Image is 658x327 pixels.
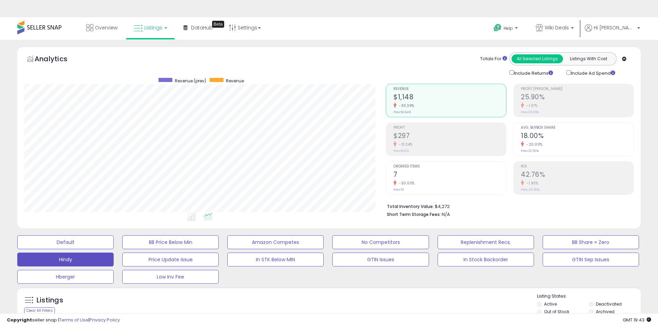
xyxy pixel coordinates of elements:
[387,203,434,209] b: Total Inventory Value:
[524,181,538,186] small: -1.93%
[393,110,411,114] small: Prev: $1,649
[537,293,641,300] p: Listing States:
[623,317,651,323] span: 2025-09-15 19:43 GMT
[224,17,266,38] a: Settings
[504,25,513,31] span: Help
[561,69,626,77] div: Include Ad Spend
[521,110,539,114] small: Prev: 26.26%
[178,17,218,38] a: DataHub
[521,149,539,153] small: Prev: 22.50%
[81,17,123,38] a: Overview
[175,78,206,84] span: Revenue (prev)
[387,202,629,210] li: $4,272
[524,142,543,147] small: -20.00%
[544,309,569,315] label: Out of Stock
[393,132,506,141] h2: $297
[493,24,502,32] i: Get Help
[545,24,569,31] span: Wiki Deals
[7,317,120,324] div: seller snap | |
[480,56,507,62] div: Totals For
[122,270,219,284] button: Low Inv Fee
[594,24,635,31] span: Hi [PERSON_NAME]
[596,301,622,307] label: Deactivated
[393,165,506,169] span: Ordered Items
[397,181,415,186] small: -30.00%
[144,24,162,31] span: Listings
[37,296,63,305] h5: Listings
[438,253,534,266] button: In Stock Backorder
[544,301,557,307] label: Active
[585,24,640,40] a: Hi [PERSON_NAME]
[521,126,633,130] span: Avg. Buybox Share
[596,309,614,315] label: Archived
[521,132,633,141] h2: 18.00%
[531,17,579,40] a: Wiki Deals
[393,188,404,192] small: Prev: 10
[387,211,441,217] b: Short Term Storage Fees:
[521,87,633,91] span: Profit [PERSON_NAME]
[393,87,506,91] span: Revenue
[227,253,324,266] button: In STK Below MIN
[89,317,120,323] a: Privacy Policy
[332,235,429,249] button: No Competitors
[488,18,525,40] a: Help
[122,235,219,249] button: BB Price Below Min
[59,317,88,323] a: Terms of Use
[563,54,614,63] button: Listings With Cost
[393,149,409,153] small: Prev: $433
[521,165,633,169] span: ROI
[543,253,639,266] button: GTIN Sep Issues
[17,253,114,266] button: Hindy
[524,103,537,108] small: -1.37%
[521,188,540,192] small: Prev: 43.60%
[95,24,117,31] span: Overview
[227,235,324,249] button: Amazon Competes
[543,235,639,249] button: BB Share = Zero
[226,78,244,84] span: Revenue
[438,235,534,249] button: Replenishment Recs.
[7,317,32,323] strong: Copyright
[128,17,172,38] a: Listings
[512,54,563,63] button: All Selected Listings
[24,307,55,314] div: Clear All Filters
[504,69,561,77] div: Include Returns
[212,21,224,28] div: Tooltip anchor
[35,54,81,65] h5: Analytics
[393,126,506,130] span: Profit
[521,93,633,102] h2: 25.90%
[521,171,633,180] h2: 42.76%
[393,93,506,102] h2: $1,148
[332,253,429,266] button: GTIN Issues
[17,270,114,284] button: Hberger
[191,24,213,31] span: DataHub
[122,253,219,266] button: Price Update Issue
[442,211,450,218] span: N/A
[397,103,414,108] small: -30.39%
[397,142,413,147] small: -31.34%
[393,171,506,180] h2: 7
[17,235,114,249] button: Default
